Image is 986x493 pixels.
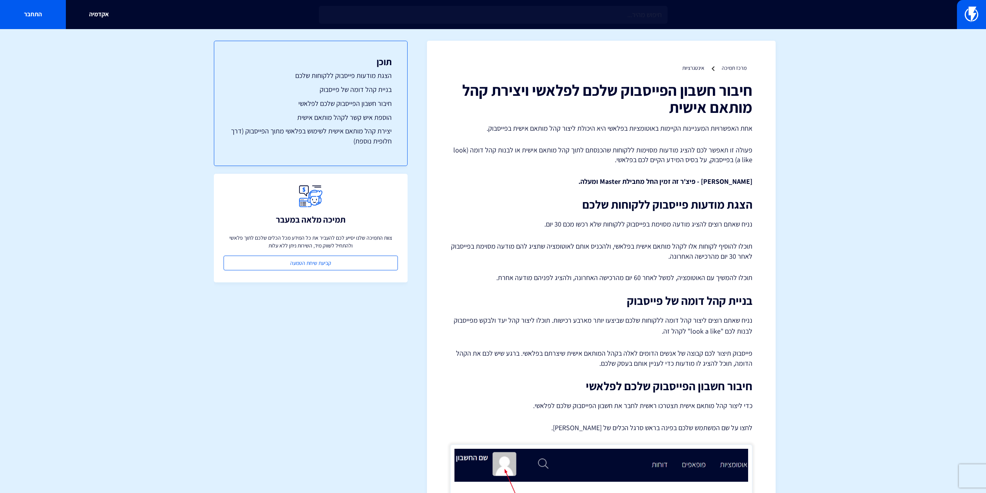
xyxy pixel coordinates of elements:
[578,177,752,186] strong: [PERSON_NAME] - פיצ'ר זה זמין החל מחבילת Master ומעלה.
[450,348,752,368] p: פייסבוק תיצור לכם קבוצה של אנשים הדומים לאלה בקהל המותאם אישית שיצרתם בפלאשי. ברגע שיש לכם את הקה...
[450,380,752,393] h2: חיבור חשבון הפייסבוק שלכם לפלאשי
[224,256,398,270] a: קביעת שיחת הטמעה
[682,64,704,71] a: אינטגרציות
[450,315,752,337] p: נניח שאתם רוצים ליצור קהל דומה ללקוחות שלכם שביצעו יותר מארבע רכישות. תוכלו ליצור קהל יעד ולבקש מ...
[450,400,752,411] p: כדי ליצור קהל מותאם אישית תצטרכו ראשית לחבר את חשבון הפייסבוק שלכם לפלאשי.
[450,81,752,116] h1: חיבור חשבון הפייסבוק שלכם לפלאשי ויצירת קהל מותאם אישית
[276,215,346,224] h3: תמיכה מלאה במעבר
[722,64,747,71] a: מרכז תמיכה
[230,85,392,95] a: בניית קהל דומה של פייסבוק
[450,123,752,133] p: אחת האפשרויות המעניינות הקיימות באוטומציות בפלאשי היא היכולת ליצור קהל מותאם אישית בפייסבוק.
[450,241,752,261] p: תוכלו להוסיף לקוחות אלו לקהל מותאם אישית בפלאשי, ולהכניס אותם לאוטומציה שתציג להם מודעה מסוימת בפ...
[230,112,392,123] a: הוספת איש קשר לקהל מותאם אישית
[230,126,392,146] a: יצירת קהל מותאם אישית לשימוש בפלאשי מתוך הפייסבוק (דרך חלופית נוספת)
[450,198,752,211] h2: הצגת מודעות פייסבוק ללקוחות שלכם
[450,145,752,165] p: פעולה זו תאפשר לכם להציג מודעות מסוימות ללקוחות שהכנסתם לתוך קהל מותאם אישית או לבנות קהל דומה (l...
[450,273,752,283] p: תוכלו להמשיך עם האוטומציה, למשל לאחר 60 יום מהרכישה האחרונה, ולהציג לפניהם מודעה אחרת.
[450,219,752,230] p: נניח שאתם רוצים להציג מודעה מסוימת בפייסבוק ללקוחות שלא רכשו מכם 30 יום.
[450,423,752,433] p: לחצו על שם המשתמש שלכם בפינה בראש סרגל הכלים של [PERSON_NAME].
[319,6,668,24] input: חיפוש מהיר...
[230,71,392,81] a: הצגת מודעות פייסבוק ללקוחות שלכם
[450,294,752,307] h2: בניית קהל דומה של פייסבוק
[224,234,398,249] p: צוות התמיכה שלנו יסייע לכם להעביר את כל המידע מכל הכלים שלכם לתוך פלאשי ולהתחיל לשווק מיד, השירות...
[230,57,392,67] h3: תוכן
[230,99,392,109] a: חיבור חשבון הפייסבוק שלכם לפלאשי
